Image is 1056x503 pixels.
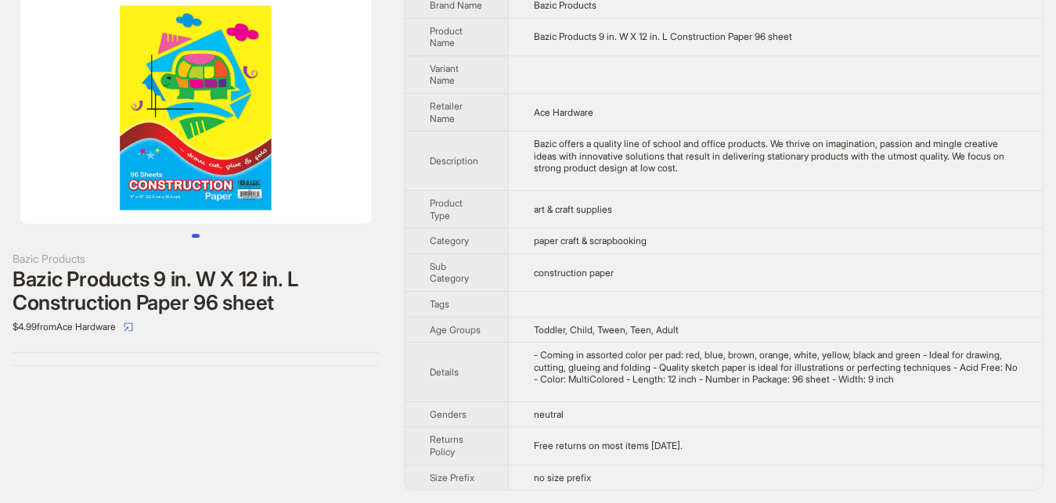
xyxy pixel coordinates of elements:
[13,314,379,340] div: $4.99 from Ace Hardware
[124,322,133,332] span: select
[430,433,463,458] span: Returns Policy
[430,235,469,246] span: Category
[430,408,467,420] span: Genders
[430,366,459,378] span: Details
[534,408,564,420] span: neutral
[534,324,679,336] span: Toddler, Child, Tween, Teen, Adult
[534,138,1018,174] div: Bazic offers a quality line of school and office products. We thrive on imagination, passion and ...
[13,250,379,268] div: Bazic Products
[13,268,379,314] div: Bazic Products 9 in. W X 12 in. L Construction Paper 96 sheet
[534,267,614,278] span: construction paper
[430,260,469,285] span: Sub Category
[534,31,792,42] span: Bazic Products 9 in. W X 12 in. L Construction Paper 96 sheet
[534,203,612,215] span: art & craft supplies
[430,63,459,87] span: Variant Name
[534,235,647,246] span: paper craft & scrapbooking
[430,25,463,49] span: Product Name
[430,100,463,124] span: Retailer Name
[192,234,200,238] button: Go to slide 1
[534,349,1018,386] div: - Coming in assorted color per pad: red, blue, brown, orange, white, yellow, black and green - Id...
[430,197,463,221] span: Product Type
[534,440,683,451] span: Free returns on most items [DATE].
[430,298,449,310] span: Tags
[534,106,593,118] span: Ace Hardware
[430,324,481,336] span: Age Groups
[430,155,478,167] span: Description
[430,472,474,483] span: Size Prefix
[534,472,591,483] span: no size prefix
